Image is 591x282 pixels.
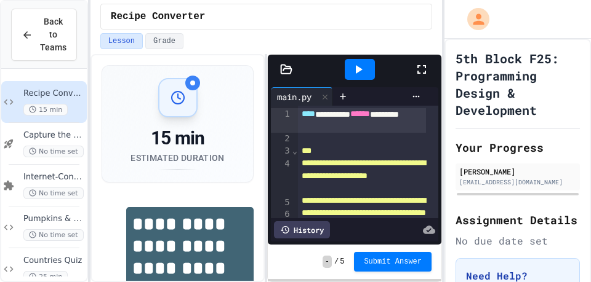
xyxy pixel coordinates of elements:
[364,257,422,267] span: Submit Answer
[100,33,143,49] button: Lesson
[23,229,84,241] span: No time set
[323,256,332,268] span: -
[456,139,580,156] h2: Your Progress
[111,9,206,24] span: Recipe Converter
[454,5,492,33] div: My Account
[340,257,344,267] span: 5
[334,257,339,267] span: /
[271,108,291,133] div: 1
[459,166,576,177] div: [PERSON_NAME]
[131,152,224,164] div: Estimated Duration
[292,146,298,155] span: Fold line
[271,90,318,103] div: main.py
[271,197,291,209] div: 5
[459,178,576,187] div: [EMAIL_ADDRESS][DOMAIN_NAME]
[23,256,84,266] span: Countries Quiz
[456,211,580,229] h2: Assignment Details
[40,15,66,54] span: Back to Teams
[23,214,84,224] span: Pumpkins & Pathways Midway Games - Risky, Duck, Duck, Win! & CPHS Best Scarecrow!
[23,88,84,99] span: Recipe Converter
[23,130,84,141] span: Capture the Flag
[456,233,580,248] div: No due date set
[23,146,84,157] span: No time set
[23,172,84,182] span: Internet-Connectected Applications
[23,104,68,116] span: 15 min
[145,33,183,49] button: Grade
[23,187,84,199] span: No time set
[274,221,330,238] div: History
[271,145,291,158] div: 3
[271,158,291,197] div: 4
[271,133,291,145] div: 2
[456,50,580,119] h1: 5th Block F25: Programming Design & Development
[131,127,224,149] div: 15 min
